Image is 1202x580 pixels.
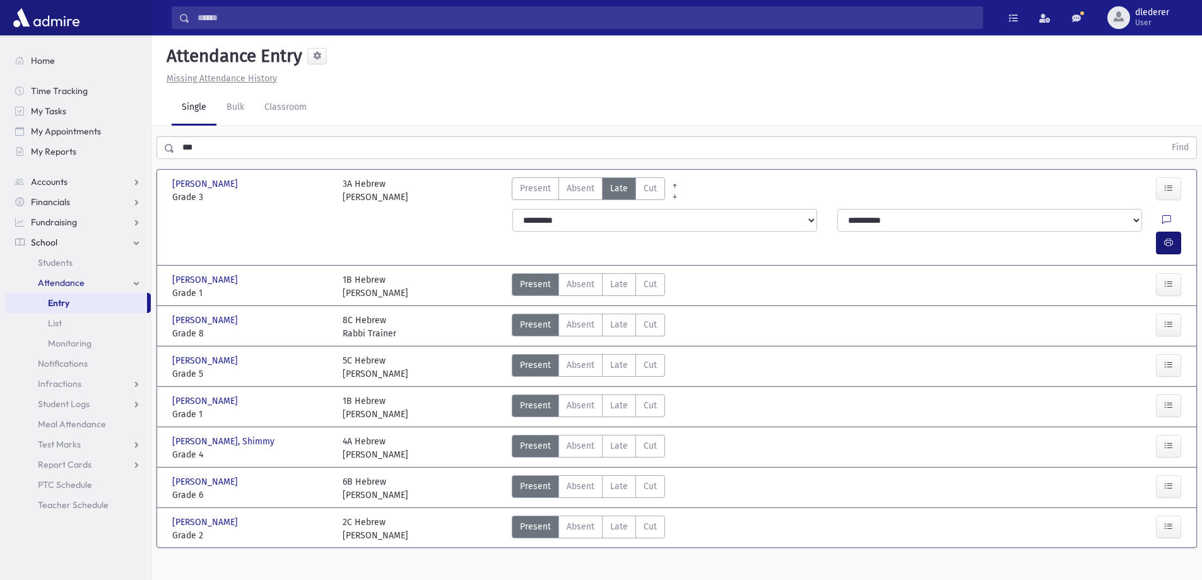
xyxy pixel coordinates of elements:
[38,378,81,389] span: Infractions
[610,520,628,533] span: Late
[172,273,240,287] span: [PERSON_NAME]
[520,439,551,453] span: Present
[644,399,657,412] span: Cut
[1135,8,1169,18] span: dlederer
[644,520,657,533] span: Cut
[567,182,594,195] span: Absent
[172,394,240,408] span: [PERSON_NAME]
[644,182,657,195] span: Cut
[644,439,657,453] span: Cut
[343,394,408,421] div: 1B Hebrew [PERSON_NAME]
[31,55,55,66] span: Home
[567,318,594,331] span: Absent
[216,90,254,126] a: Bulk
[343,516,408,542] div: 2C Hebrew [PERSON_NAME]
[610,439,628,453] span: Late
[38,398,90,410] span: Student Logs
[512,435,665,461] div: AttTypes
[10,5,83,30] img: AdmirePro
[172,327,330,340] span: Grade 8
[520,358,551,372] span: Present
[567,520,594,533] span: Absent
[38,418,106,430] span: Meal Attendance
[5,121,151,141] a: My Appointments
[5,273,151,293] a: Attendance
[343,177,408,204] div: 3A Hebrew [PERSON_NAME]
[31,85,88,97] span: Time Tracking
[610,278,628,291] span: Late
[172,367,330,381] span: Grade 5
[520,182,551,195] span: Present
[567,480,594,493] span: Absent
[38,358,88,369] span: Notifications
[5,101,151,121] a: My Tasks
[38,257,73,268] span: Students
[512,516,665,542] div: AttTypes
[520,480,551,493] span: Present
[1135,18,1169,28] span: User
[31,105,66,117] span: My Tasks
[1164,137,1196,158] button: Find
[172,488,330,502] span: Grade 6
[520,520,551,533] span: Present
[610,318,628,331] span: Late
[610,182,628,195] span: Late
[5,313,151,333] a: List
[610,358,628,372] span: Late
[644,358,657,372] span: Cut
[343,273,408,300] div: 1B Hebrew [PERSON_NAME]
[644,318,657,331] span: Cut
[5,374,151,394] a: Infractions
[567,278,594,291] span: Absent
[254,90,317,126] a: Classroom
[567,439,594,453] span: Absent
[48,297,69,309] span: Entry
[5,252,151,273] a: Students
[172,516,240,529] span: [PERSON_NAME]
[567,399,594,412] span: Absent
[343,314,396,340] div: 8C Hebrew Rabbi Trainer
[5,353,151,374] a: Notifications
[644,278,657,291] span: Cut
[172,475,240,488] span: [PERSON_NAME]
[172,354,240,367] span: [PERSON_NAME]
[172,90,216,126] a: Single
[5,394,151,414] a: Student Logs
[172,435,277,448] span: [PERSON_NAME], Shimmy
[343,435,408,461] div: 4A Hebrew [PERSON_NAME]
[172,408,330,421] span: Grade 1
[162,73,277,84] a: Missing Attendance History
[610,399,628,412] span: Late
[520,318,551,331] span: Present
[5,212,151,232] a: Fundraising
[644,480,657,493] span: Cut
[512,273,665,300] div: AttTypes
[167,73,277,84] u: Missing Attendance History
[31,196,70,208] span: Financials
[172,448,330,461] span: Grade 4
[512,394,665,421] div: AttTypes
[567,358,594,372] span: Absent
[172,529,330,542] span: Grade 2
[38,439,81,450] span: Test Marks
[31,237,57,248] span: School
[48,338,91,349] span: Monitoring
[5,50,151,71] a: Home
[31,216,77,228] span: Fundraising
[172,287,330,300] span: Grade 1
[31,146,76,157] span: My Reports
[48,317,62,329] span: List
[5,172,151,192] a: Accounts
[5,141,151,162] a: My Reports
[512,177,665,204] div: AttTypes
[5,232,151,252] a: School
[520,278,551,291] span: Present
[38,479,92,490] span: PTC Schedule
[38,499,109,511] span: Teacher Schedule
[31,176,68,187] span: Accounts
[610,480,628,493] span: Late
[512,354,665,381] div: AttTypes
[31,126,101,137] span: My Appointments
[5,293,147,313] a: Entry
[5,81,151,101] a: Time Tracking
